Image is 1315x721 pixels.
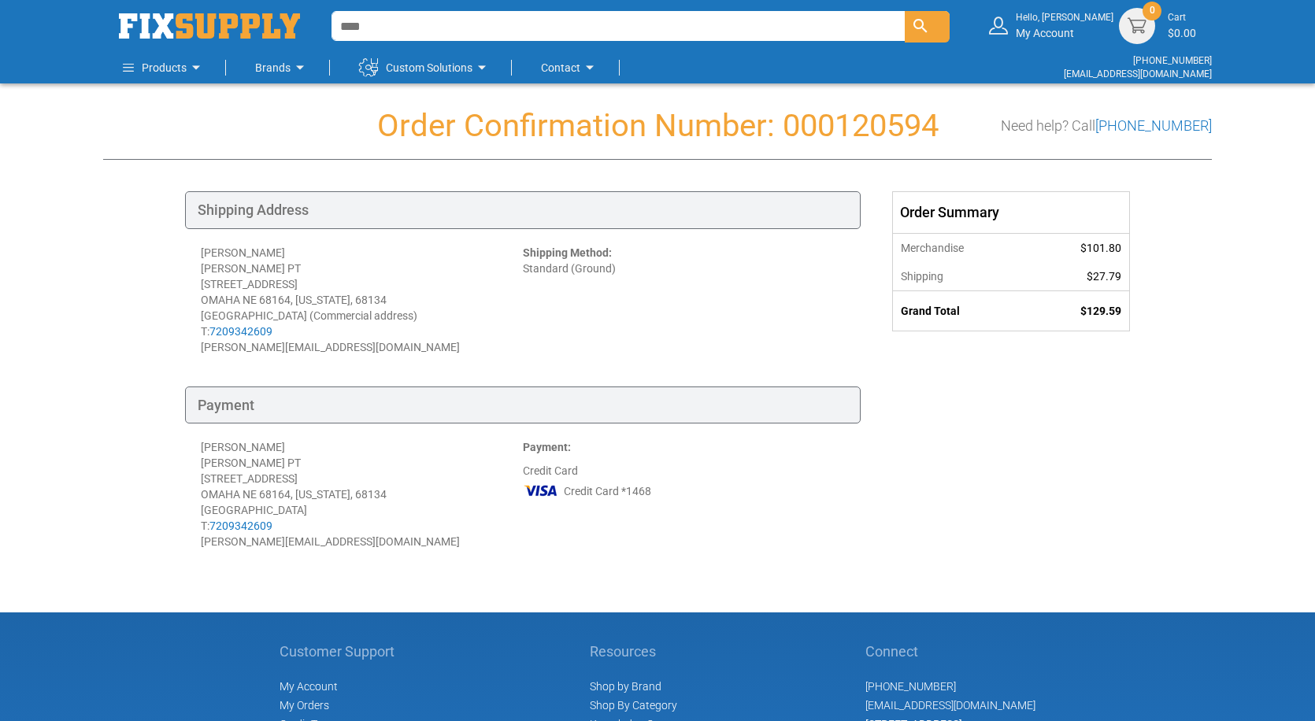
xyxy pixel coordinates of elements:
th: Shipping [893,262,1030,291]
small: Cart [1168,11,1196,24]
h5: Customer Support [280,644,403,660]
span: Credit Card *1468 [564,483,651,499]
a: store logo [119,13,300,39]
span: My Account [280,680,338,693]
div: Standard (Ground) [523,245,845,355]
div: [PERSON_NAME] [PERSON_NAME] PT [STREET_ADDRESS] OMAHA NE 68164, [US_STATE], 68134 [GEOGRAPHIC_DAT... [201,439,523,549]
small: Hello, [PERSON_NAME] [1016,11,1113,24]
span: $27.79 [1087,270,1121,283]
strong: Grand Total [901,305,960,317]
span: My Orders [280,699,329,712]
a: Brands [255,52,309,83]
span: $129.59 [1080,305,1121,317]
span: $101.80 [1080,242,1121,254]
div: My Account [1016,11,1113,40]
a: Shop By Category [590,699,677,712]
a: [EMAIL_ADDRESS][DOMAIN_NAME] [865,699,1035,712]
div: Order Summary [893,192,1129,233]
h5: Connect [865,644,1035,660]
a: [PHONE_NUMBER] [865,680,956,693]
strong: Shipping Method: [523,246,612,259]
a: Shop by Brand [590,680,661,693]
div: [PERSON_NAME] [PERSON_NAME] PT [STREET_ADDRESS] OMAHA NE 68164, [US_STATE], 68134 [GEOGRAPHIC_DAT... [201,245,523,355]
a: Products [123,52,206,83]
h5: Resources [590,644,679,660]
div: Credit Card [523,439,845,549]
img: Fix Industrial Supply [119,13,300,39]
a: 7209342609 [209,519,272,532]
div: Payment [185,386,861,424]
div: Shipping Address [185,191,861,229]
a: Contact [541,52,599,83]
a: Custom Solutions [359,52,491,83]
a: [PHONE_NUMBER] [1133,55,1212,66]
strong: Payment: [523,441,571,453]
span: $0.00 [1168,27,1196,39]
a: [EMAIL_ADDRESS][DOMAIN_NAME] [1064,68,1212,79]
img: VI [523,479,559,502]
th: Merchandise [893,233,1030,262]
h3: Need help? Call [1001,118,1212,134]
a: 7209342609 [209,325,272,338]
span: 0 [1150,4,1155,17]
a: [PHONE_NUMBER] [1095,117,1212,134]
h1: Order Confirmation Number: 000120594 [103,109,1212,143]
